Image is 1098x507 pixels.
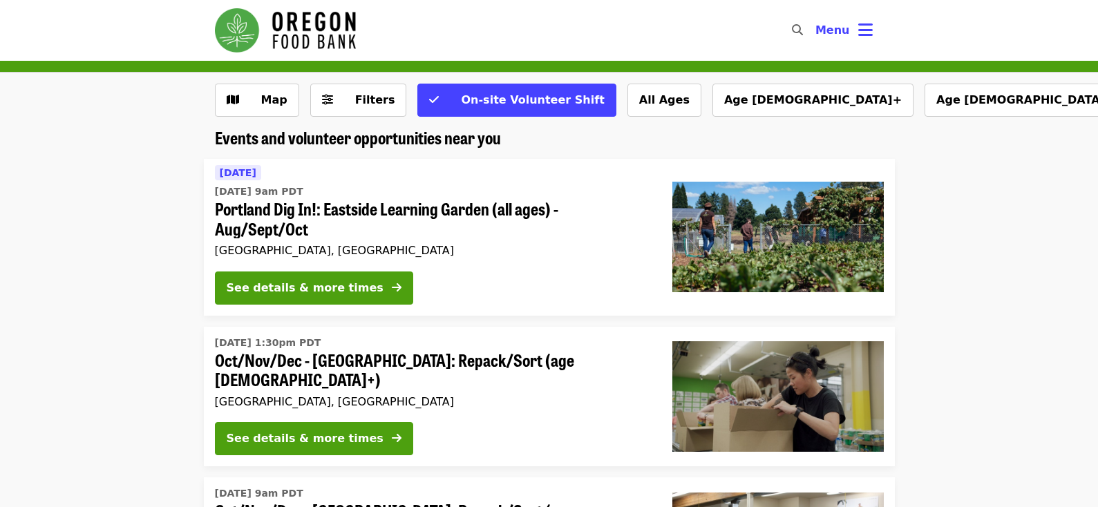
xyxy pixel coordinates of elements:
[215,350,650,390] span: Oct/Nov/Dec - [GEOGRAPHIC_DATA]: Repack/Sort (age [DEMOGRAPHIC_DATA]+)
[310,84,407,117] button: Filters (0 selected)
[417,84,616,117] button: On-site Volunteer Shift
[811,14,822,47] input: Search
[672,182,884,292] img: Portland Dig In!: Eastside Learning Garden (all ages) - Aug/Sept/Oct organized by Oregon Food Bank
[227,280,384,296] div: See details & more times
[712,84,914,117] button: Age [DEMOGRAPHIC_DATA]+
[204,327,895,467] a: See details for "Oct/Nov/Dec - Portland: Repack/Sort (age 8+)"
[227,93,239,106] i: map icon
[215,271,413,305] button: See details & more times
[215,486,303,501] time: [DATE] 9am PDT
[355,93,395,106] span: Filters
[392,432,401,445] i: arrow-right icon
[215,199,650,239] span: Portland Dig In!: Eastside Learning Garden (all ages) - Aug/Sept/Oct
[215,8,356,52] img: Oregon Food Bank - Home
[215,244,650,257] div: [GEOGRAPHIC_DATA], [GEOGRAPHIC_DATA]
[627,84,701,117] button: All Ages
[322,93,333,106] i: sliders-h icon
[261,93,287,106] span: Map
[215,184,303,199] time: [DATE] 9am PDT
[204,159,895,316] a: See details for "Portland Dig In!: Eastside Learning Garden (all ages) - Aug/Sept/Oct"
[804,14,884,47] button: Toggle account menu
[215,422,413,455] button: See details & more times
[792,23,803,37] i: search icon
[392,281,401,294] i: arrow-right icon
[858,20,873,40] i: bars icon
[227,430,384,447] div: See details & more times
[215,395,650,408] div: [GEOGRAPHIC_DATA], [GEOGRAPHIC_DATA]
[215,84,299,117] button: Show map view
[461,93,604,106] span: On-site Volunteer Shift
[220,167,256,178] span: [DATE]
[672,341,884,452] img: Oct/Nov/Dec - Portland: Repack/Sort (age 8+) organized by Oregon Food Bank
[429,93,439,106] i: check icon
[815,23,850,37] span: Menu
[215,125,501,149] span: Events and volunteer opportunities near you
[215,336,321,350] time: [DATE] 1:30pm PDT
